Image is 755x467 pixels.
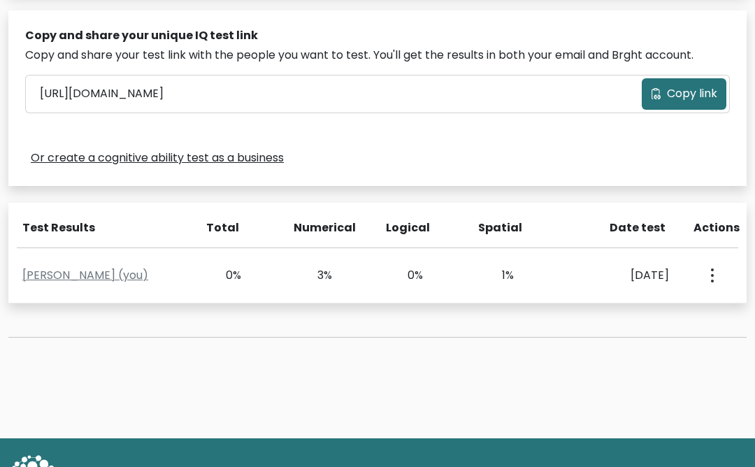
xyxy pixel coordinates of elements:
div: Copy and share your unique IQ test link [25,27,730,44]
div: Logical [386,220,424,236]
div: Numerical [294,220,331,236]
span: Copy link [667,85,717,102]
div: Total [201,220,239,236]
div: Date test [570,220,677,236]
div: Actions [693,220,738,236]
div: Spatial [478,220,516,236]
div: 1% [477,267,514,284]
div: Test Results [22,220,185,236]
a: [PERSON_NAME] (you) [22,267,148,283]
button: Copy link [642,78,726,110]
div: Copy and share your test link with the people you want to test. You'll get the results in both yo... [25,47,730,64]
a: Or create a cognitive ability test as a business [31,150,284,166]
div: [DATE] [568,267,669,284]
div: 0% [204,267,241,284]
div: 0% [386,267,423,284]
div: 3% [295,267,332,284]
